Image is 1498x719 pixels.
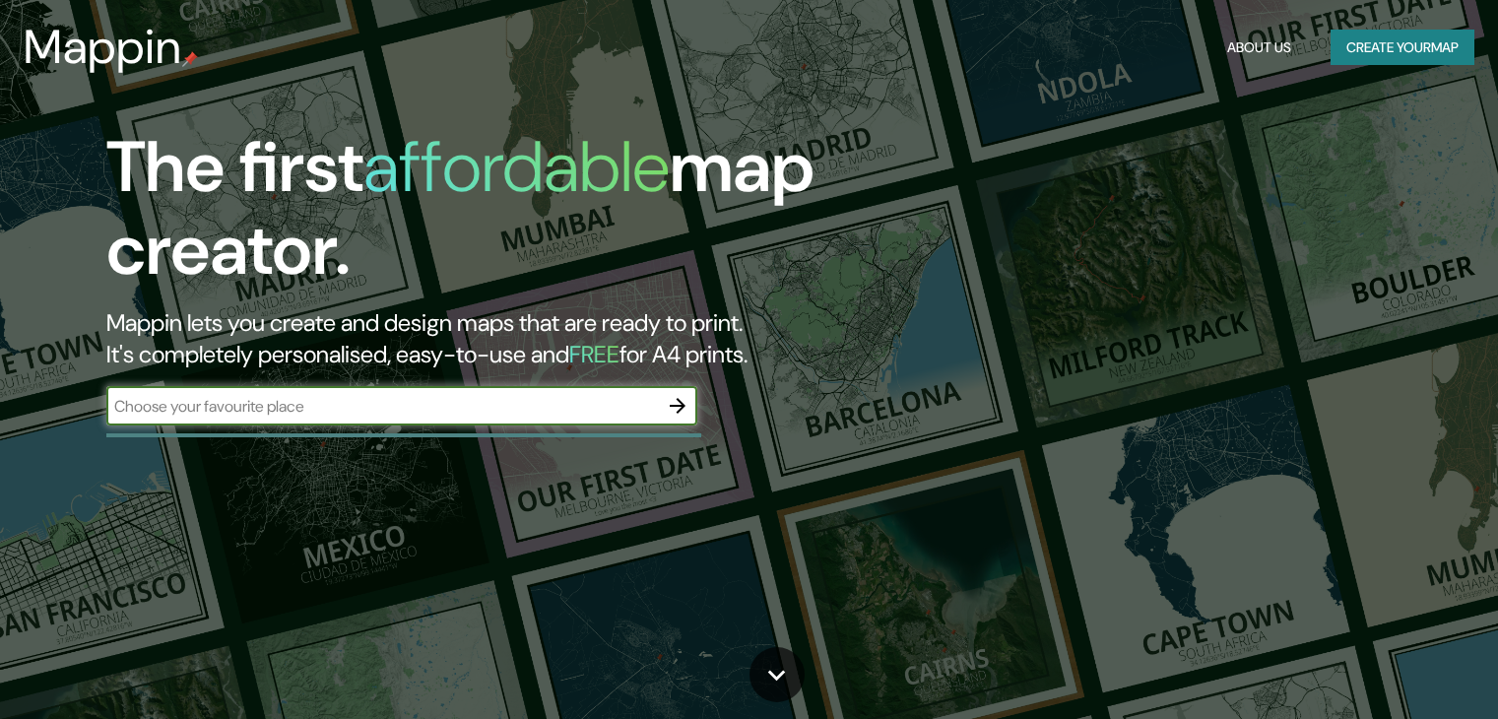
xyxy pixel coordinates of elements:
button: Create yourmap [1331,30,1474,66]
h3: Mappin [24,20,182,75]
img: mappin-pin [182,51,198,67]
h1: affordable [363,121,670,213]
h2: Mappin lets you create and design maps that are ready to print. It's completely personalised, eas... [106,307,856,370]
h5: FREE [569,339,619,369]
button: About Us [1219,30,1299,66]
h1: The first map creator. [106,126,856,307]
input: Choose your favourite place [106,395,658,418]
